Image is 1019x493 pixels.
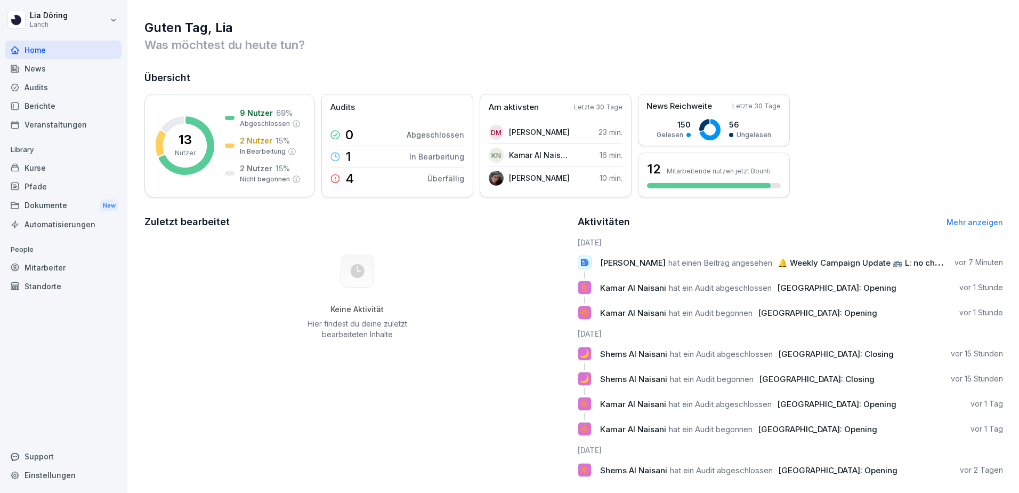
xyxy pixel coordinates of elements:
p: vor 1 Tag [971,424,1003,434]
p: 69 % [276,107,293,118]
div: KN [489,148,504,163]
a: Veranstaltungen [5,115,122,134]
span: hat ein Audit abgeschlossen [670,465,773,475]
p: Abgeschlossen [240,119,290,129]
p: vor 2 Tagen [960,465,1003,475]
a: Standorte [5,277,122,296]
p: Gelesen [657,130,683,140]
p: 🔆 [579,396,589,411]
p: In Bearbeitung [240,147,286,156]
p: 4 [345,172,354,185]
h6: [DATE] [578,444,1004,456]
p: 1 [345,150,351,163]
span: hat einen Beitrag angesehen [668,258,772,268]
h6: [DATE] [578,237,1004,248]
p: vor 15 Stunden [951,373,1003,384]
p: Was möchtest du heute tun? [144,36,1003,53]
h1: Guten Tag, Lia [144,19,1003,36]
span: [GEOGRAPHIC_DATA]: Closing [778,349,894,359]
div: Support [5,447,122,466]
span: Shems Al Naisani [600,374,667,384]
span: Kamar Al Naisani [600,308,666,318]
span: hat ein Audit abgeschlossen [669,283,772,293]
p: vor 1 Stunde [959,307,1003,318]
span: [GEOGRAPHIC_DATA]: Opening [778,465,897,475]
h3: 12 [647,160,661,178]
p: vor 7 Minuten [955,257,1003,268]
p: People [5,241,122,258]
p: Überfällig [427,173,464,184]
a: Pfade [5,177,122,196]
p: 16 min. [600,149,622,161]
div: Dokumente [5,196,122,216]
span: [GEOGRAPHIC_DATA]: Closing [759,374,875,384]
span: Shems Al Naisani [600,349,667,359]
a: Mehr anzeigen [947,218,1003,227]
span: Kamar Al Naisani [600,399,666,409]
span: Kamar Al Naisani [600,283,666,293]
h2: Zuletzt bearbeitet [144,214,570,229]
p: Kamar Al Naisani [509,149,570,161]
p: In Bearbeitung [409,151,464,162]
p: News Reichweite [646,100,712,113]
h2: Aktivitäten [578,214,630,229]
a: Berichte [5,97,122,115]
span: hat ein Audit begonnen [669,424,753,434]
img: vsdb780yjq3c8z0fgsc1orml.png [489,171,504,186]
p: [PERSON_NAME] [509,172,570,184]
p: Lanch [30,21,68,28]
span: Kamar Al Naisani [600,424,666,434]
p: vor 1 Tag [971,399,1003,409]
span: [GEOGRAPHIC_DATA]: Opening [777,399,896,409]
p: 🔆 [579,463,589,478]
p: Hier findest du deine zuletzt bearbeiteten Inhalte [303,319,411,340]
a: Home [5,41,122,59]
span: [GEOGRAPHIC_DATA]: Opening [758,308,877,318]
span: hat ein Audit begonnen [670,374,754,384]
h6: [DATE] [578,328,1004,339]
p: Abgeschlossen [407,129,464,140]
p: 10 min. [600,172,622,184]
p: Nicht begonnen [240,174,290,184]
p: Letzte 30 Tage [574,102,622,112]
p: Nutzer [175,148,196,158]
p: Library [5,141,122,158]
p: vor 1 Stunde [959,282,1003,293]
p: vor 15 Stunden [951,348,1003,359]
p: Audits [330,101,355,114]
p: 🔆 [579,280,589,295]
a: Automatisierungen [5,215,122,234]
p: Letzte 30 Tage [732,101,781,111]
p: Ungelesen [737,130,771,140]
p: 15 % [276,135,290,146]
div: New [100,200,118,212]
p: 🔆 [579,422,589,436]
span: hat ein Audit begonnen [669,308,753,318]
p: 🌙 [579,371,589,386]
p: [PERSON_NAME] [509,126,570,138]
span: Shems Al Naisani [600,465,667,475]
h5: Keine Aktivität [303,305,411,314]
div: Einstellungen [5,466,122,484]
a: Mitarbeiter [5,258,122,277]
a: DokumenteNew [5,196,122,216]
a: Audits [5,78,122,97]
p: 9 Nutzer [240,107,273,118]
a: Kurse [5,158,122,177]
a: News [5,59,122,78]
div: DM [489,125,504,140]
p: 23 min. [599,126,622,138]
p: 2 Nutzer [240,163,272,174]
span: hat ein Audit abgeschlossen [670,349,773,359]
p: Am aktivsten [489,101,539,114]
p: Lia Döring [30,11,68,20]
